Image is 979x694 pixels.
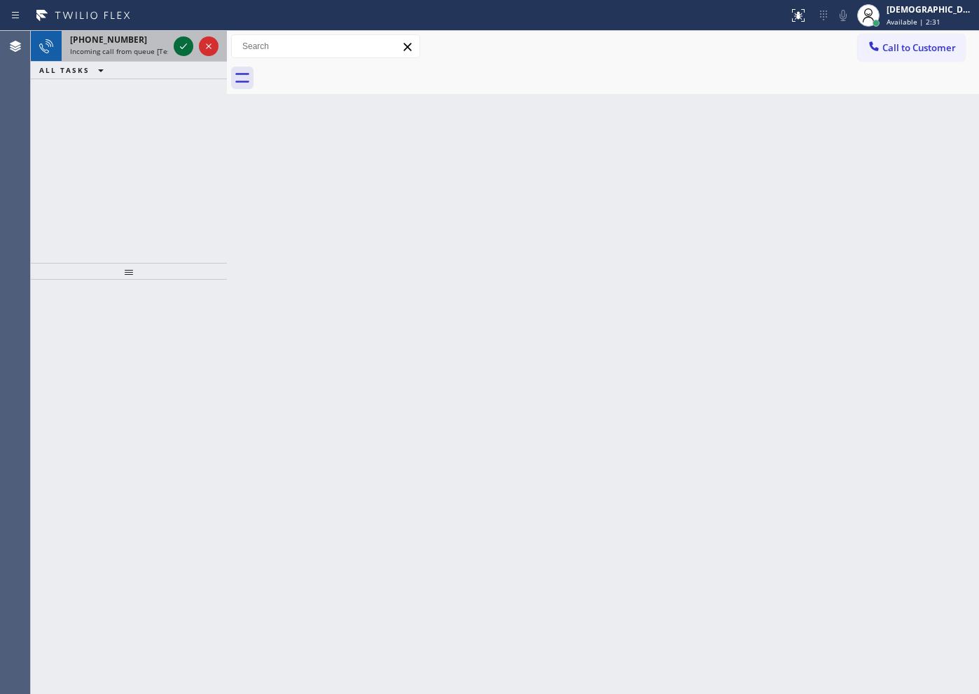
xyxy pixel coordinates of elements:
button: Reject [199,36,218,56]
button: Call to Customer [858,34,965,61]
span: Incoming call from queue [Test] All [70,46,186,56]
button: Mute [833,6,853,25]
div: [DEMOGRAPHIC_DATA][PERSON_NAME] [887,4,975,15]
span: [PHONE_NUMBER] [70,34,147,46]
button: ALL TASKS [31,62,118,79]
button: Accept [174,36,193,56]
input: Search [232,35,419,57]
span: Call to Customer [882,41,956,54]
span: Available | 2:31 [887,17,940,27]
span: ALL TASKS [39,65,90,75]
